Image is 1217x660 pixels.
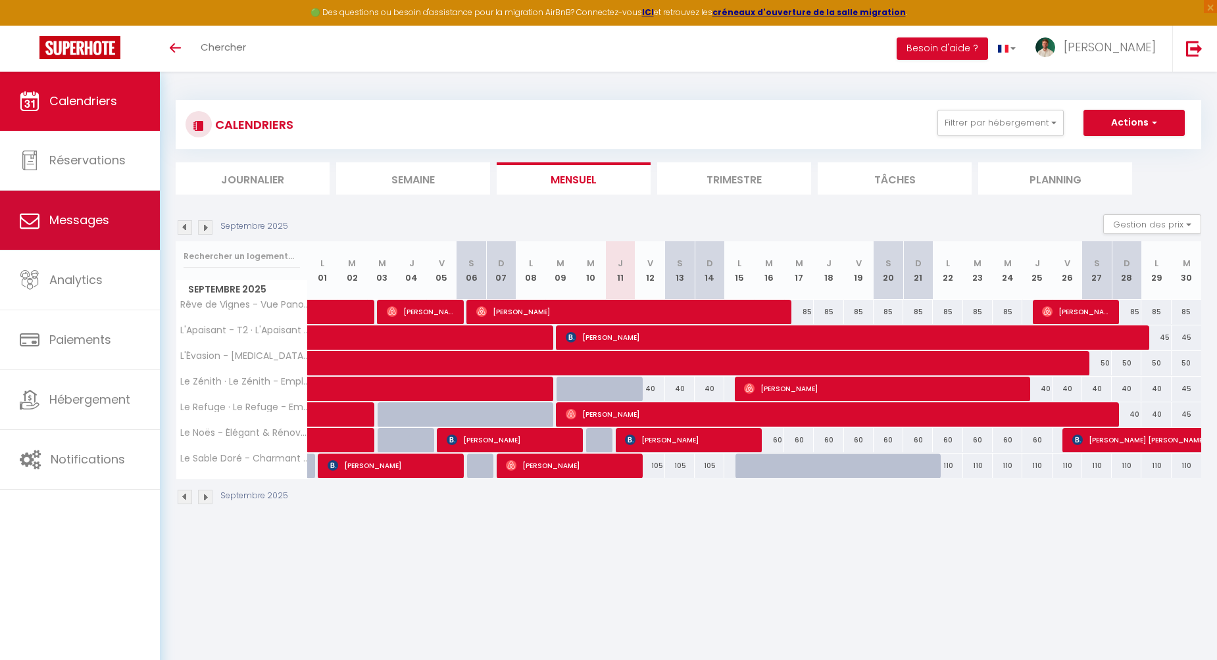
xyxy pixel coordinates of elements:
span: [PERSON_NAME] [744,376,1020,401]
div: 60 [933,428,962,452]
abbr: D [498,257,505,270]
th: 29 [1141,241,1171,300]
th: 01 [308,241,337,300]
span: L'Apaisant - T2 · L'Apaisant - Le confort au centre de Dax - T2 [178,325,310,335]
div: 85 [814,300,843,324]
div: 60 [993,428,1022,452]
div: 60 [874,428,903,452]
span: [PERSON_NAME] [328,453,456,478]
abbr: V [1064,257,1070,270]
abbr: M [1183,257,1191,270]
div: 105 [635,454,665,478]
a: Chercher [191,26,256,72]
div: 45 [1172,325,1201,350]
div: 50 [1112,351,1141,375]
span: L'Évasion - [MEDICAL_DATA] · L'Évasion - Votre expérience au coeur de Dax - [MEDICAL_DATA] [178,351,310,361]
abbr: S [677,257,683,270]
span: Analytics [49,271,103,288]
abbr: D [915,257,922,270]
div: 105 [665,454,695,478]
div: 60 [755,428,784,452]
a: ... [PERSON_NAME] [1026,26,1172,72]
div: 40 [1022,377,1052,401]
div: 85 [844,300,874,324]
abbr: J [1035,257,1040,270]
span: Paiements [49,331,111,348]
th: 03 [367,241,397,300]
abbr: V [439,257,445,270]
input: Rechercher un logement... [184,245,300,268]
div: 85 [1141,300,1171,324]
th: 11 [605,241,635,300]
div: 85 [1172,300,1201,324]
img: logout [1186,40,1203,57]
th: 07 [486,241,516,300]
span: Septembre 2025 [176,280,307,299]
th: 04 [397,241,426,300]
span: [PERSON_NAME] [506,453,634,478]
th: 18 [814,241,843,300]
span: Le Noës - Élégant & Rénové | [MEDICAL_DATA] - Clim-Parking-Centre-[GEOGRAPHIC_DATA] [178,428,310,438]
th: 02 [337,241,367,300]
th: 17 [784,241,814,300]
abbr: D [707,257,713,270]
a: ICI [642,7,654,18]
li: Semaine [336,162,490,195]
span: [PERSON_NAME] [476,299,782,324]
div: 110 [1112,454,1141,478]
li: Journalier [176,162,330,195]
div: 110 [1022,454,1052,478]
abbr: S [468,257,474,270]
abbr: S [885,257,891,270]
div: 105 [695,454,724,478]
th: 16 [755,241,784,300]
iframe: Chat [1161,601,1207,650]
th: 08 [516,241,545,300]
abbr: M [974,257,981,270]
li: Mensuel [497,162,651,195]
th: 28 [1112,241,1141,300]
div: 45 [1172,402,1201,427]
th: 22 [933,241,962,300]
th: 19 [844,241,874,300]
abbr: V [856,257,862,270]
span: Calendriers [49,93,117,109]
abbr: V [647,257,653,270]
div: 110 [1053,454,1082,478]
button: Gestion des prix [1103,214,1201,234]
span: Messages [49,212,109,228]
img: ... [1035,37,1055,57]
div: 60 [814,428,843,452]
div: 110 [1172,454,1201,478]
div: 40 [1082,377,1112,401]
li: Tâches [818,162,972,195]
span: Le Zénith · Le Zénith - Emplacement central à Dax - T2 [178,377,310,387]
th: 15 [724,241,754,300]
div: 60 [784,428,814,452]
img: Super Booking [39,36,120,59]
div: 45 [1141,325,1171,350]
div: 50 [1172,351,1201,375]
li: Trimestre [657,162,811,195]
span: Notifications [51,451,125,467]
abbr: D [1124,257,1130,270]
th: 09 [546,241,576,300]
abbr: M [587,257,595,270]
th: 27 [1082,241,1112,300]
span: Hébergement [49,391,130,408]
div: 85 [903,300,933,324]
div: 85 [993,300,1022,324]
div: 40 [1112,377,1141,401]
div: 60 [963,428,993,452]
abbr: M [378,257,386,270]
span: Réservations [49,152,126,168]
p: Septembre 2025 [220,490,288,502]
th: 10 [576,241,605,300]
div: 40 [1141,402,1171,427]
span: [PERSON_NAME] [625,427,753,452]
abbr: J [618,257,623,270]
div: 40 [1112,402,1141,427]
button: Actions [1083,110,1185,136]
abbr: M [557,257,564,270]
div: 40 [665,377,695,401]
